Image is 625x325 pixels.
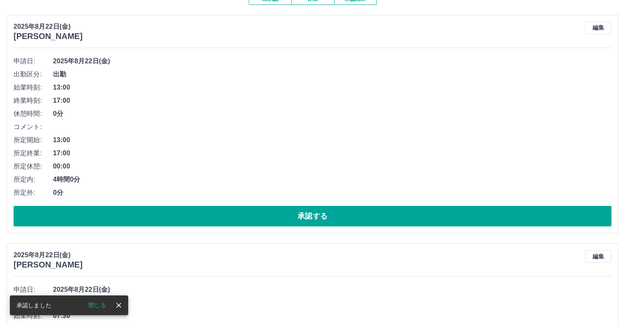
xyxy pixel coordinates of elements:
[53,285,611,295] span: 2025年8月22日(金)
[53,175,611,184] span: 4時間0分
[53,148,611,158] span: 17:00
[14,69,53,79] span: 出勤区分:
[14,22,83,32] p: 2025年8月22日(金)
[113,299,125,311] button: close
[53,188,611,198] span: 0分
[14,109,53,119] span: 休憩時間:
[53,56,611,66] span: 2025年8月22日(金)
[53,69,611,79] span: 出勤
[53,96,611,106] span: 17:00
[14,260,83,270] h3: [PERSON_NAME]
[53,135,611,145] span: 13:00
[53,311,611,321] span: 07:30
[14,188,53,198] span: 所定外:
[14,96,53,106] span: 終業時刻:
[14,175,53,184] span: 所定内:
[14,148,53,158] span: 所定終業:
[14,161,53,171] span: 所定休憩:
[53,109,611,119] span: 0分
[14,206,611,226] button: 承認する
[14,285,53,295] span: 申請日:
[14,32,83,41] h3: [PERSON_NAME]
[14,122,53,132] span: コメント:
[585,22,611,34] button: 編集
[82,299,113,311] button: 閉じる
[14,250,83,260] p: 2025年8月22日(金)
[16,298,51,313] div: 承認しました
[14,56,53,66] span: 申請日:
[53,161,611,171] span: 00:00
[14,83,53,92] span: 始業時刻:
[14,311,53,321] span: 始業時刻:
[14,135,53,145] span: 所定開始:
[53,298,611,308] span: 出勤
[53,83,611,92] span: 13:00
[585,250,611,263] button: 編集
